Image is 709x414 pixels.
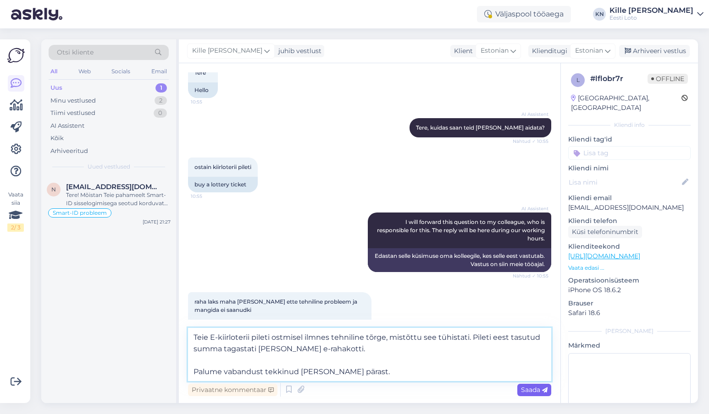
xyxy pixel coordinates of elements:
p: Kliendi tag'id [568,135,691,144]
span: AI Assistent [514,205,548,212]
p: Vaata edasi ... [568,264,691,272]
span: Estonian [575,46,603,56]
span: 10:55 [191,193,225,200]
span: Otsi kliente [57,48,94,57]
div: 2 / 3 [7,223,24,232]
div: 1 [155,83,167,93]
div: Klient [450,46,473,56]
span: n [51,186,56,193]
span: Nähtud ✓ 10:55 [513,272,548,279]
input: Lisa tag [568,146,691,160]
div: Privaatne kommentaar [188,384,277,396]
div: All [49,65,59,77]
span: Smart-ID probleem [53,210,107,216]
div: Tere! Mõistan Teie pahameelt Smart-ID sisselogimisega seotud korduvate probleemide pärast. Edasta... [66,191,171,207]
span: Tere, kuidas saan teid [PERSON_NAME] aidata? [416,124,545,131]
p: iPhone OS 18.6.2 [568,285,691,295]
span: 10:55 [191,98,225,105]
textarea: Teie E-kiirloterii pileti ostmisel ilmnes tehniline tõrge, mistõttu see tühistati. Pileti eest ta... [188,328,551,381]
div: [DATE] 21:27 [143,218,171,225]
span: raha laks maha [PERSON_NAME] ette tehniline probleem ja mangida ei saanudki [194,298,359,313]
span: Kille [PERSON_NAME] [192,46,262,56]
div: Uus [50,83,62,93]
div: Kõik [50,134,64,143]
div: Minu vestlused [50,96,96,105]
div: 0 [154,109,167,118]
span: Saada [521,386,548,394]
div: [PERSON_NAME] [568,327,691,335]
p: Operatsioonisüsteem [568,276,691,285]
a: Kille [PERSON_NAME]Eesti Loto [609,7,703,22]
div: Kliendi info [568,121,691,129]
p: Brauser [568,299,691,308]
span: l [576,76,580,83]
p: Märkmed [568,341,691,350]
div: KN [593,8,606,21]
p: [EMAIL_ADDRESS][DOMAIN_NAME] [568,203,691,212]
span: I will forward this question to my colleague, who is responsible for this. The reply will be here... [377,218,546,242]
p: Kliendi email [568,193,691,203]
div: Socials [110,65,132,77]
span: Nähtud ✓ 10:55 [513,138,548,145]
div: Email [150,65,169,77]
div: Web [77,65,93,77]
span: Uued vestlused [88,163,130,171]
div: Klienditugi [528,46,567,56]
div: Hello [188,82,218,98]
p: Klienditeekond [568,242,691,251]
p: Kliendi telefon [568,216,691,226]
input: Lisa nimi [569,177,680,187]
div: Arhiveeritud [50,147,88,156]
div: 2 [155,96,167,105]
div: buy a lottery ticket [188,177,258,192]
div: Tiimi vestlused [50,109,95,118]
div: Edastan selle küsimuse oma kolleegile, kes selle eest vastutab. Vastus on siin meie tööajal. [368,248,551,272]
div: Eesti Loto [609,14,693,22]
div: Kille [PERSON_NAME] [609,7,693,14]
a: [URL][DOMAIN_NAME] [568,252,640,260]
span: natalja.kornoljeva@mail.ee [66,183,161,191]
span: AI Assistent [514,111,548,118]
span: ostain kiirloterii pileti [194,163,251,170]
span: Offline [648,74,688,84]
p: Kliendi nimi [568,163,691,173]
div: Küsi telefoninumbrit [568,226,642,238]
div: [GEOGRAPHIC_DATA], [GEOGRAPHIC_DATA] [571,93,681,113]
div: juhib vestlust [275,46,321,56]
div: AI Assistent [50,121,84,131]
div: # lflobr7r [590,73,648,84]
div: Väljaspool tööaega [477,6,571,22]
span: Estonian [481,46,509,56]
span: Tere [194,69,206,76]
p: Safari 18.6 [568,308,691,318]
div: Vaata siia [7,191,24,232]
img: Askly Logo [7,47,25,64]
div: Arhiveeri vestlus [619,45,690,57]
